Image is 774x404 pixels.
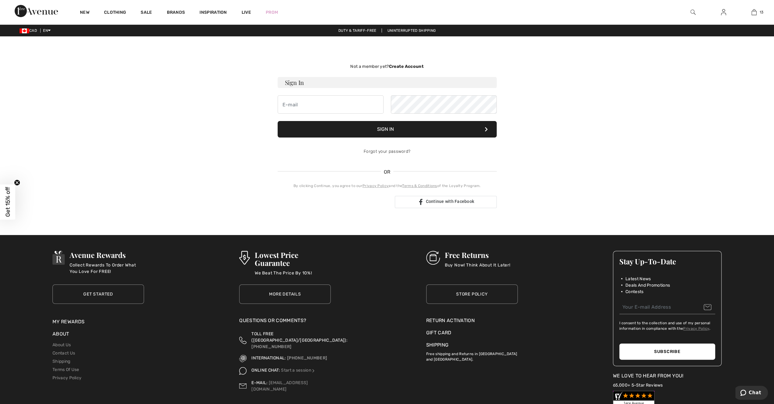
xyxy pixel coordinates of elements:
[255,270,331,282] p: We Beat The Price By 10%!
[362,184,389,188] a: Privacy Policy
[104,10,126,16] a: Clothing
[364,149,410,154] a: Forgot your password?
[4,187,11,217] span: Get 15% off
[625,282,670,288] span: Deals And Promotions
[426,251,440,265] img: Free Returns
[275,195,393,209] iframe: Sign in with Google Button
[251,355,286,361] span: INTERNATIONAL:
[52,342,71,347] a: About Us
[278,95,383,114] input: E-mail
[251,380,308,392] a: [EMAIL_ADDRESS][DOMAIN_NAME]
[14,180,20,186] button: Close teaser
[426,342,448,348] a: Shipping
[278,121,497,138] button: Sign In
[52,375,81,380] a: Privacy Policy
[311,369,315,373] img: Online Chat
[70,262,144,274] p: Collect Rewards To Order What You Love For FREE!
[255,251,331,267] h3: Lowest Price Guarantee
[619,300,715,314] input: Your E-mail Address
[619,320,715,331] label: I consent to the collection and use of my personal information in compliance with the .
[15,5,58,17] img: 1ère Avenue
[20,28,29,33] img: Canadian Dollar
[278,63,497,70] div: Not a member yet?
[445,262,510,274] p: Buy Now! Think About It Later!
[239,331,247,350] img: Toll Free (Canada/US)
[278,77,497,88] h3: Sign In
[426,349,518,362] p: Free shipping and Returns in [GEOGRAPHIC_DATA] and [GEOGRAPHIC_DATA].
[426,329,518,336] a: Gift Card
[52,359,70,364] a: Shipping
[52,251,65,265] img: Avenue Rewards
[278,183,497,189] div: By clicking Continue, you agree to our and the of the Loyalty Program.
[251,331,347,343] span: TOLL FREE ([GEOGRAPHIC_DATA]/[GEOGRAPHIC_DATA]):
[281,368,315,373] a: Start a session
[239,380,247,392] img: Contact us
[613,383,663,388] a: 65,000+ 5-Star Reviews
[625,276,651,282] span: Latest News
[649,6,768,89] iframe: Sign in with Google Dialog
[426,285,518,304] a: Store Policy
[242,9,251,16] a: Live
[251,344,291,349] a: [PHONE_NUMBER]
[619,257,715,265] h3: Stay Up-To-Date
[389,64,423,69] strong: Create Account
[613,372,722,380] div: We Love To Hear From You!
[52,330,144,341] div: About
[395,196,497,208] a: Continue with Facebook
[266,9,278,16] a: Prom
[43,28,51,33] span: EN
[52,367,79,372] a: Terms Of Use
[735,386,768,401] iframe: Opens a widget where you can chat to one of our agents
[287,355,327,361] a: [PHONE_NUMBER]
[239,355,247,362] img: International
[52,351,75,356] a: Contact Us
[167,10,185,16] a: Brands
[251,368,280,373] span: ONLINE CHAT:
[402,184,437,188] a: Terms & Conditions
[200,10,227,16] span: Inspiration
[625,288,643,295] span: Contests
[70,251,144,259] h3: Avenue Rewards
[683,326,709,331] a: Privacy Policy
[426,317,518,324] a: Return Activation
[426,199,474,204] span: Continue with Facebook
[251,380,268,385] span: E-MAIL:
[141,10,152,16] a: Sale
[239,251,250,265] img: Lowest Price Guarantee
[445,251,510,259] h3: Free Returns
[381,168,394,176] span: OR
[52,285,144,304] a: Get Started
[80,10,89,16] a: New
[52,319,85,325] a: My Rewards
[239,285,331,304] a: More Details
[239,367,247,374] img: Online Chat
[20,28,39,33] span: CAD
[239,317,331,327] div: Questions or Comments?
[619,343,715,360] button: Subscribe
